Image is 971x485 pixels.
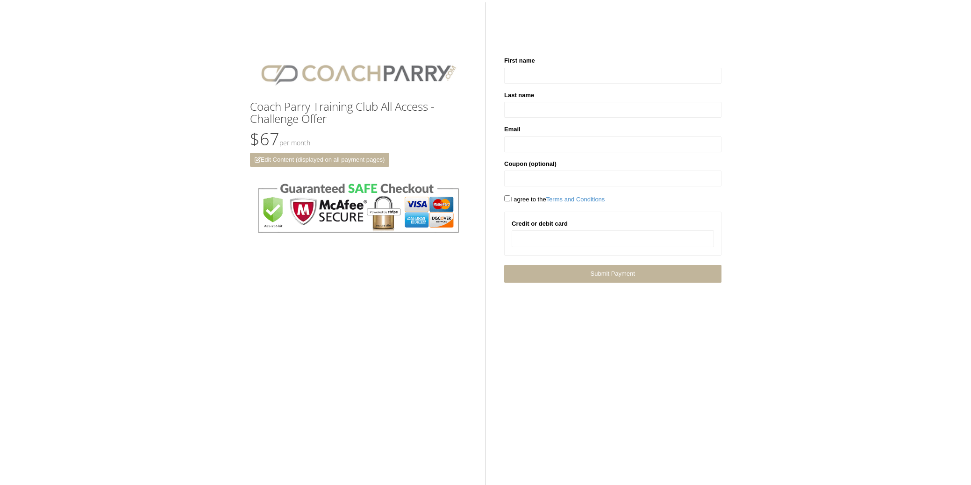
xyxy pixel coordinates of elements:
img: CPlogo.png [250,56,467,91]
small: Per Month [279,138,310,147]
label: Coupon (optional) [504,159,557,169]
label: Credit or debit card [512,219,568,228]
iframe: Secure card payment input frame [518,235,708,243]
label: Email [504,125,521,134]
a: Edit Content (displayed on all payment pages) [250,153,390,167]
label: Last name [504,91,534,100]
span: Submit Payment [591,270,635,277]
h3: Coach Parry Training Club All Access - Challenge Offer [250,100,467,125]
a: Submit Payment [504,265,721,282]
span: I agree to the [504,196,605,203]
label: First name [504,56,535,65]
span: $67 [250,128,310,150]
a: Terms and Conditions [546,196,605,203]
